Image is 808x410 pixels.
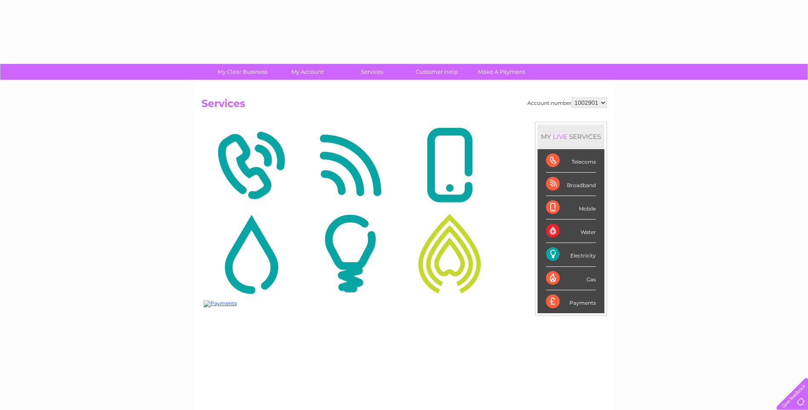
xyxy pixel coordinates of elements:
div: Account number [527,98,607,108]
a: Make A Payment [466,64,537,80]
img: Telecoms [204,124,299,207]
a: Customer Help [402,64,472,80]
div: Gas [546,267,596,290]
a: My Account [272,64,342,80]
div: Telecoms [546,149,596,173]
div: Water [546,219,596,243]
div: Broadband [546,173,596,196]
div: Payments [546,290,596,313]
div: Electricity [546,243,596,266]
a: Services [337,64,407,80]
h2: Services [201,98,607,114]
img: Gas [402,212,497,295]
img: Water [204,212,299,295]
div: LIVE [551,133,569,141]
img: Payments [204,300,237,307]
a: My Clear Business [207,64,278,80]
img: Electricity [303,212,398,295]
div: Mobile [546,196,596,219]
div: MY SERVICES [538,124,604,149]
img: Mobile [402,124,497,207]
img: Broadband [303,124,398,207]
